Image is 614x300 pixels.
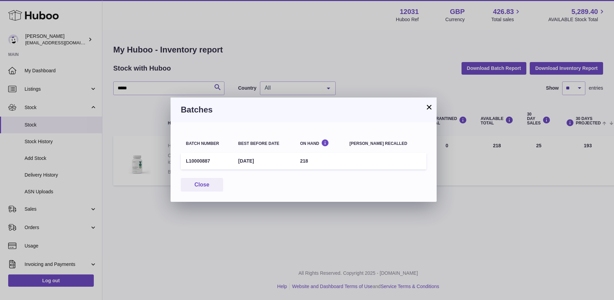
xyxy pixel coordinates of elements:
td: 218 [295,153,345,169]
button: × [425,103,433,111]
div: [PERSON_NAME] recalled [350,141,421,146]
button: Close [181,178,223,192]
td: L10000887 [181,153,233,169]
div: Best before date [238,141,290,146]
div: On Hand [300,139,339,146]
h3: Batches [181,104,426,115]
div: Batch number [186,141,228,146]
td: [DATE] [233,153,295,169]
